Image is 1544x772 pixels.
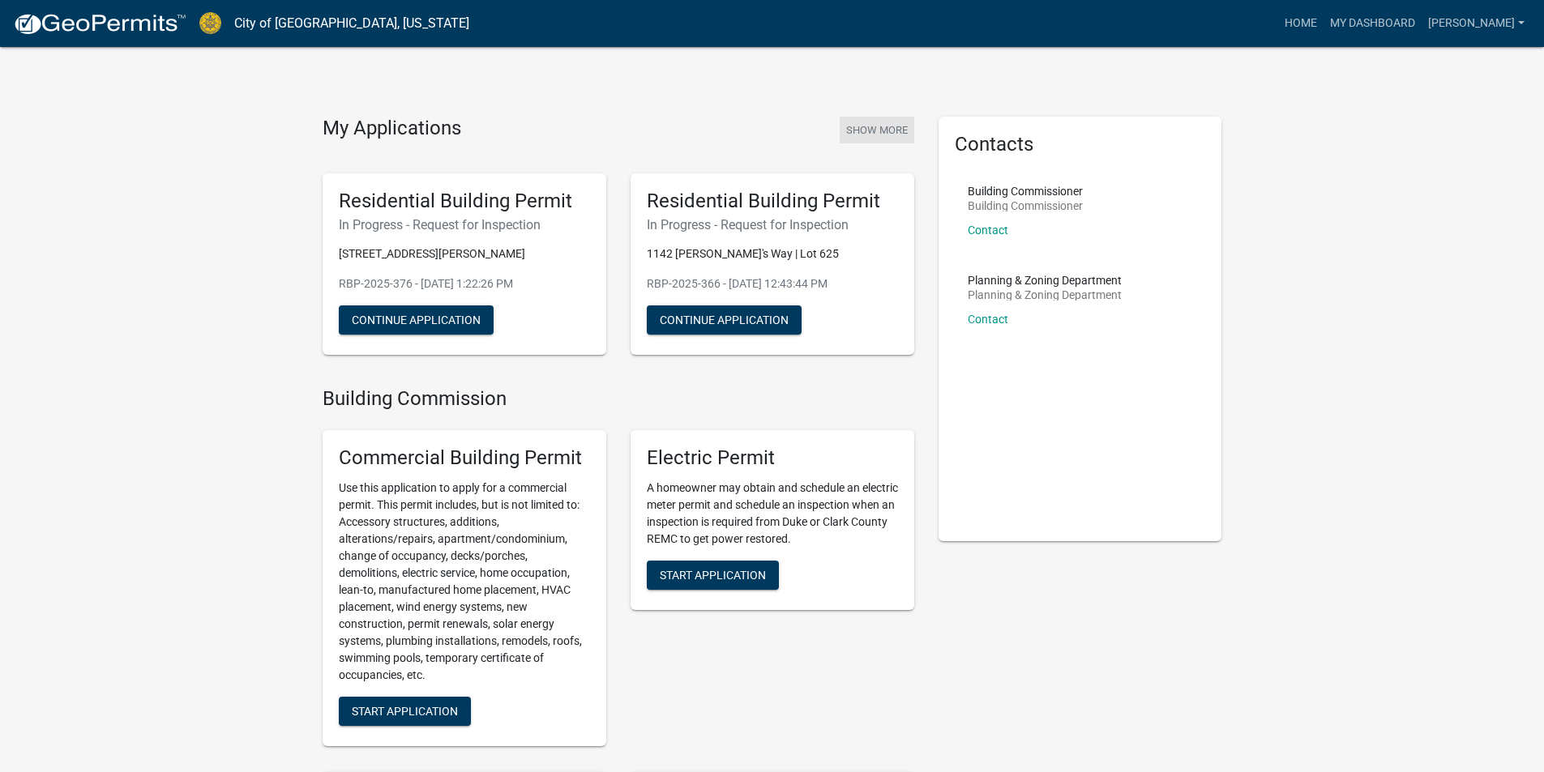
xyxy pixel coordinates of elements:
[323,117,461,141] h4: My Applications
[968,289,1122,301] p: Planning & Zoning Department
[1422,8,1531,39] a: [PERSON_NAME]
[339,275,590,292] p: RBP-2025-376 - [DATE] 1:22:26 PM
[968,186,1083,197] p: Building Commissioner
[339,446,590,470] h5: Commercial Building Permit
[339,697,471,726] button: Start Application
[647,245,898,262] p: 1142 [PERSON_NAME]'s Way | Lot 625
[339,217,590,232] h6: In Progress - Request for Inspection
[955,133,1206,156] h5: Contacts
[199,12,221,34] img: City of Jeffersonville, Indiana
[647,305,802,335] button: Continue Application
[968,224,1008,237] a: Contact
[840,117,914,143] button: Show More
[968,313,1008,326] a: Contact
[339,245,590,262] p: [STREET_ADDRESS][PERSON_NAME]
[647,480,898,548] p: A homeowner may obtain and schedule an electric meter permit and schedule an inspection when an i...
[968,200,1083,211] p: Building Commissioner
[339,305,494,335] button: Continue Application
[1278,8,1324,39] a: Home
[968,275,1122,286] p: Planning & Zoning Department
[339,190,590,213] h5: Residential Building Permit
[647,446,898,470] h5: Electric Permit
[647,217,898,232] h6: In Progress - Request for Inspection
[647,275,898,292] p: RBP-2025-366 - [DATE] 12:43:44 PM
[647,561,779,590] button: Start Application
[647,190,898,213] h5: Residential Building Permit
[660,569,766,582] span: Start Application
[1324,8,1422,39] a: My Dashboard
[352,705,458,718] span: Start Application
[323,387,914,411] h4: Building Commission
[234,10,469,37] a: City of [GEOGRAPHIC_DATA], [US_STATE]
[339,480,590,684] p: Use this application to apply for a commercial permit. This permit includes, but is not limited t...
